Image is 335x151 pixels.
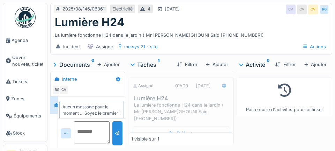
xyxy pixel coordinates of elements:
div: Electricité [112,6,133,12]
a: Zones [3,90,47,107]
div: Incident [63,43,80,50]
div: metsys 21 - site [124,43,157,50]
div: Documents [53,60,95,69]
div: 4 [148,6,150,12]
div: [DATE] [196,82,211,89]
div: CV [286,5,296,14]
a: Ouvrir nouveau ticket [3,49,47,73]
sup: 0 [91,60,95,69]
div: Ajouter [95,60,122,69]
div: Assigné [133,83,154,89]
a: Stock [3,124,47,142]
sup: 0 [267,60,270,69]
div: RG [319,5,329,14]
div: 2025/08/146/06361 [62,6,105,12]
div: [DATE] [165,6,180,12]
span: Zones [11,95,44,102]
div: La lumière fonctionne H24 dans le jardin ( Mr [PERSON_NAME]GHOUNI Said [PHONE_NUMBER]) [55,29,328,38]
div: Actions [300,42,329,52]
div: CV [308,5,318,14]
div: Assigné [96,43,113,50]
a: Équipements [3,107,47,124]
span: Tickets [12,78,44,85]
div: Filtrer [273,60,298,69]
div: Ajouter [203,60,231,69]
a: Tickets [3,73,47,90]
a: Agenda [3,32,47,49]
span: Ouvrir nouveau ticket [12,54,44,67]
div: Interne [62,76,77,82]
div: La lumière fonctionne H24 dans le jardin ( Mr [PERSON_NAME]GHOUNI Said [PHONE_NUMBER]) [134,102,231,122]
div: 1 visible sur 1 [131,136,159,142]
div: Aucun message pour le moment … Soyez le premier ! [62,104,121,116]
span: Équipements [14,113,44,119]
span: Stock [13,130,44,136]
sup: 1 [158,60,159,69]
div: 01h00 [175,82,188,89]
div: Début [133,126,229,141]
div: CV [59,85,69,95]
div: Ajouter [301,60,329,69]
span: Agenda [12,37,44,44]
div: Filtrer [174,60,200,69]
div: Tâches [131,60,172,69]
h3: Lumière H24 [134,95,231,102]
div: RG [52,85,62,95]
div: CV [297,5,307,14]
img: Badge_color-CXgf-gQk.svg [15,7,36,28]
h1: Lumière H24 [55,16,125,29]
div: Activité [239,60,270,69]
div: Pas encore d'activités pour ce ticket [241,81,328,113]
